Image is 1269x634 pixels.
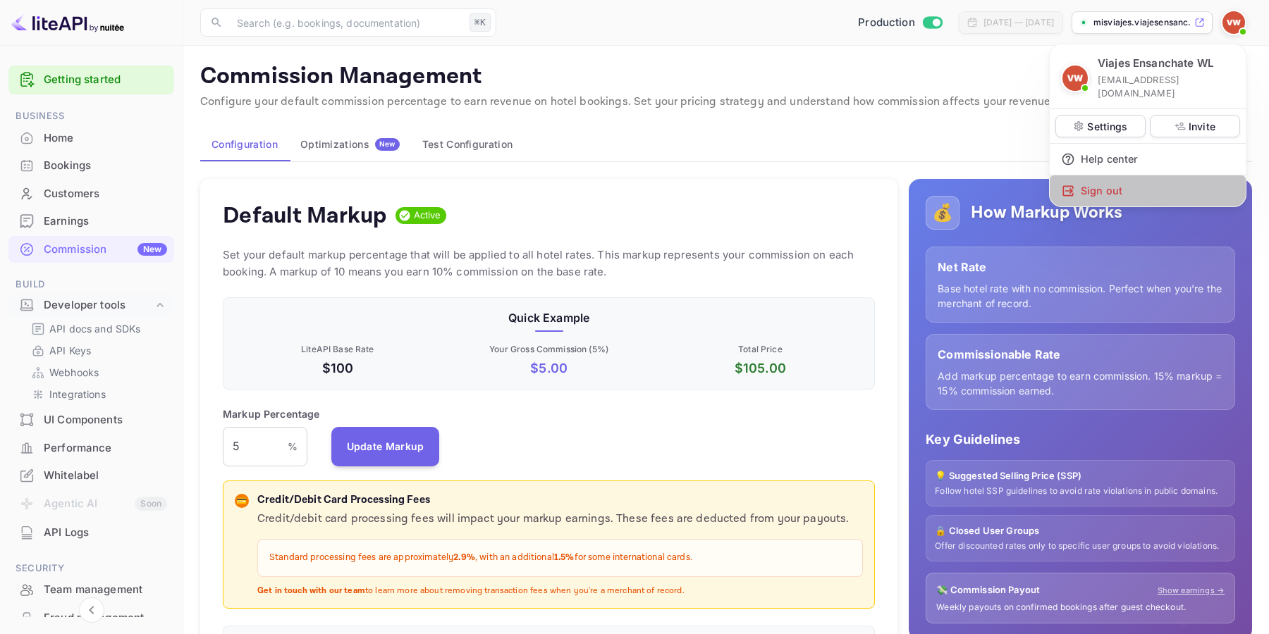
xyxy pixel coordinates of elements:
[1189,119,1215,134] p: Invite
[1087,119,1127,134] p: Settings
[1098,73,1234,100] p: [EMAIL_ADDRESS][DOMAIN_NAME]
[1050,175,1246,206] div: Sign out
[1098,56,1214,72] p: Viajes Ensanchate WL
[1062,66,1088,91] img: Viajes Ensanchate WL
[1050,144,1246,175] div: Help center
